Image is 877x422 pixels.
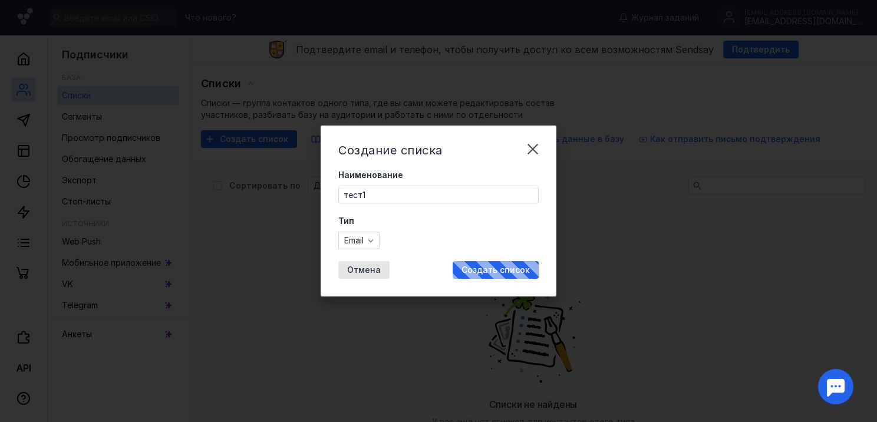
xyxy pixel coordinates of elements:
[347,265,381,275] span: Отмена
[338,261,390,279] button: Отмена
[344,236,364,246] span: Email
[338,215,354,227] span: Тип
[338,232,380,249] button: Email
[338,143,443,157] span: Создание списка
[338,169,403,181] span: Наименование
